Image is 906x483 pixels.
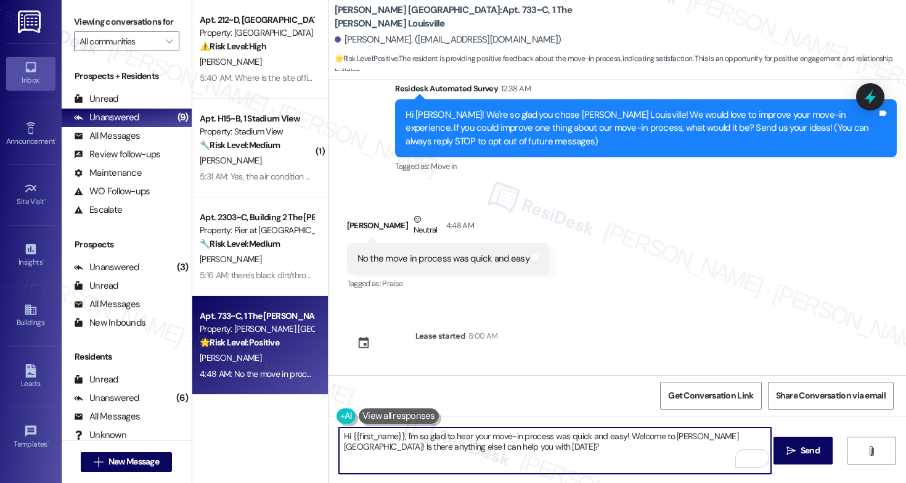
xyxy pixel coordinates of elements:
[200,139,280,151] strong: 🔧 Risk Level: Medium
[200,211,314,224] div: Apt. 2303~C, Building 2 The [PERSON_NAME]
[786,446,796,456] i: 
[62,238,192,251] div: Prospects
[44,196,46,204] span: •
[47,438,49,447] span: •
[81,452,172,472] button: New Message
[200,368,393,379] div: 4:48 AM: No the move in process was quick and easy
[74,392,139,405] div: Unanswered
[382,278,402,289] span: Praise
[335,33,561,46] div: [PERSON_NAME]. ([EMAIL_ADDRESS][DOMAIN_NAME])
[74,130,140,142] div: All Messages
[43,256,44,265] span: •
[768,382,894,410] button: Share Conversation via email
[395,82,897,99] div: Residesk Automated Survey
[6,421,55,454] a: Templates •
[62,350,192,363] div: Residents
[74,204,122,217] div: Escalate
[6,299,55,332] a: Buildings
[431,161,456,171] span: Move in
[200,337,279,348] strong: 🌟 Risk Level: Positive
[174,258,192,277] div: (3)
[74,410,140,423] div: All Messages
[6,360,55,394] a: Leads
[776,389,886,402] span: Share Conversation via email
[801,444,820,457] span: Send
[94,457,103,467] i: 
[200,112,314,125] div: Apt. H15~B, 1 Stadium View
[174,108,192,127] div: (9)
[200,155,261,166] span: [PERSON_NAME]
[335,54,398,64] strong: 🌟 Risk Level: Positive
[339,427,771,474] textarea: To enrich screen reader interactions, please activate Accessibility in Grammarly extension settings
[347,275,549,292] div: Tagged as:
[74,373,118,386] div: Unread
[166,36,173,46] i: 
[55,135,57,144] span: •
[200,41,266,52] strong: ⚠️ Risk Level: High
[415,329,466,342] div: Lease started
[347,213,549,243] div: [PERSON_NAME]
[335,52,906,79] span: : The resident is providing positive feedback about the move-in process, indicating satisfaction....
[74,279,118,292] div: Unread
[6,57,55,90] a: Inbox
[200,238,280,249] strong: 🔧 Risk Level: Medium
[335,4,581,30] b: [PERSON_NAME] [GEOGRAPHIC_DATA]: Apt. 733~C, 1 The [PERSON_NAME] Louisville
[200,72,317,83] div: 5:40 AM: Where is the site office
[200,125,314,138] div: Property: Stadium View
[108,455,159,468] span: New Message
[200,56,261,67] span: [PERSON_NAME]
[660,382,761,410] button: Get Conversation Link
[406,109,877,148] div: Hi [PERSON_NAME]! We're so glad you chose [PERSON_NAME] Louisville! We would love to improve your...
[200,352,261,363] span: [PERSON_NAME]
[200,171,529,182] div: 5:31 AM: Yes, the air condition works but is a little bit noisier. It's okay if that's can't be a...
[74,185,150,198] div: WO Follow-ups
[200,27,314,39] div: Property: [GEOGRAPHIC_DATA]
[200,224,314,237] div: Property: Pier at [GEOGRAPHIC_DATA]
[465,329,497,342] div: 8:00 AM
[200,270,741,281] div: 5:16 AM: there's black dirt/throw up on the floor in the hallways for months at a time. it's actu...
[18,10,43,33] img: ResiDesk Logo
[411,213,439,239] div: Neutral
[200,14,314,27] div: Apt. 212~D, [GEOGRAPHIC_DATA]
[173,389,192,408] div: (6)
[74,298,140,311] div: All Messages
[74,429,126,442] div: Unknown
[668,389,753,402] span: Get Conversation Link
[80,31,160,51] input: All communities
[74,261,139,274] div: Unanswered
[6,239,55,272] a: Insights •
[62,70,192,83] div: Prospects + Residents
[6,178,55,212] a: Site Visit •
[74,167,142,180] div: Maintenance
[74,111,139,124] div: Unanswered
[200,323,314,336] div: Property: [PERSON_NAME] [GEOGRAPHIC_DATA]
[74,93,118,105] div: Unread
[357,252,529,265] div: No the move in process was quick and easy
[200,254,261,265] span: [PERSON_NAME]
[443,219,474,232] div: 4:48 AM
[74,12,179,31] label: Viewing conversations for
[74,148,160,161] div: Review follow-ups
[74,316,145,329] div: New Inbounds
[200,310,314,323] div: Apt. 733~C, 1 The [PERSON_NAME] Louisville
[395,157,897,175] div: Tagged as:
[498,82,531,95] div: 12:38 AM
[867,446,876,456] i: 
[773,437,833,464] button: Send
